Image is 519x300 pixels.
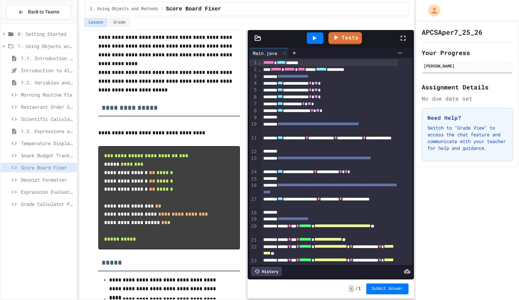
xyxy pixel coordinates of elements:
[166,5,221,13] span: Score Board Fixer
[21,55,74,62] span: 1.1. Introduction to Algorithms, Programming, and Compilers
[249,48,289,58] div: Main.java
[84,18,107,27] button: Lesson
[249,155,258,169] div: 13
[21,164,74,171] span: Score Board Fixer
[249,244,258,257] div: 22
[249,73,258,80] div: 3
[249,94,258,101] div: 6
[258,60,261,65] span: Fold line
[422,94,513,103] div: No due date set
[21,200,74,208] span: Grade Calculator Pro
[6,5,71,19] button: Back to Teams
[90,6,158,12] span: 1. Using Objects and Methods
[355,286,357,292] span: /
[249,196,258,210] div: 17
[21,79,74,86] span: 1.2. Variables and Data Types
[427,114,507,122] h3: Need Help?
[251,267,282,276] div: History
[249,50,280,57] div: Main.java
[424,63,511,69] div: [PERSON_NAME]
[249,108,258,114] div: 8
[249,169,258,175] div: 14
[249,148,258,155] div: 12
[249,87,258,93] div: 5
[349,285,354,292] span: -
[372,286,403,292] span: Submit Answer
[249,257,258,271] div: 23
[249,80,258,87] div: 4
[249,237,258,244] div: 21
[421,3,442,18] div: My Account
[328,32,362,44] a: Tests
[21,176,74,183] span: Receipt Formatter
[21,128,74,135] span: 1.3. Expressions and Output [New]
[249,216,258,223] div: 19
[249,210,258,216] div: 18
[18,30,74,37] span: 0: Getting Started
[359,286,361,292] span: 1
[249,182,258,196] div: 16
[427,125,507,152] p: Switch to "Grade View" to access the chat feature and communicate with your teacher for help and ...
[21,188,74,195] span: Expression Evaluator Fix
[21,140,74,147] span: Temperature Display Fix
[21,152,74,159] span: Snack Budget Tracker
[422,82,513,92] h2: Assignment Details
[249,223,258,237] div: 20
[21,103,74,110] span: Restaurant Order System
[249,59,258,66] div: 1
[422,27,483,37] h1: APCSAper7_25_26
[249,66,258,73] div: 2
[249,101,258,107] div: 7
[422,48,513,57] h2: Your Progress
[21,91,74,98] span: Morning Routine Fix
[161,6,163,12] span: /
[109,18,130,27] button: Grade
[249,121,258,135] div: 10
[258,67,261,72] span: Fold line
[18,43,74,50] span: 1. Using Objects and Methods
[366,283,409,294] button: Submit Answer
[28,8,59,16] span: Back to Teams
[249,176,258,183] div: 15
[21,115,74,122] span: Scientific Calculator
[249,114,258,121] div: 9
[249,135,258,148] div: 11
[21,67,74,74] span: Introduction to Algorithms, Programming, and Compilers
